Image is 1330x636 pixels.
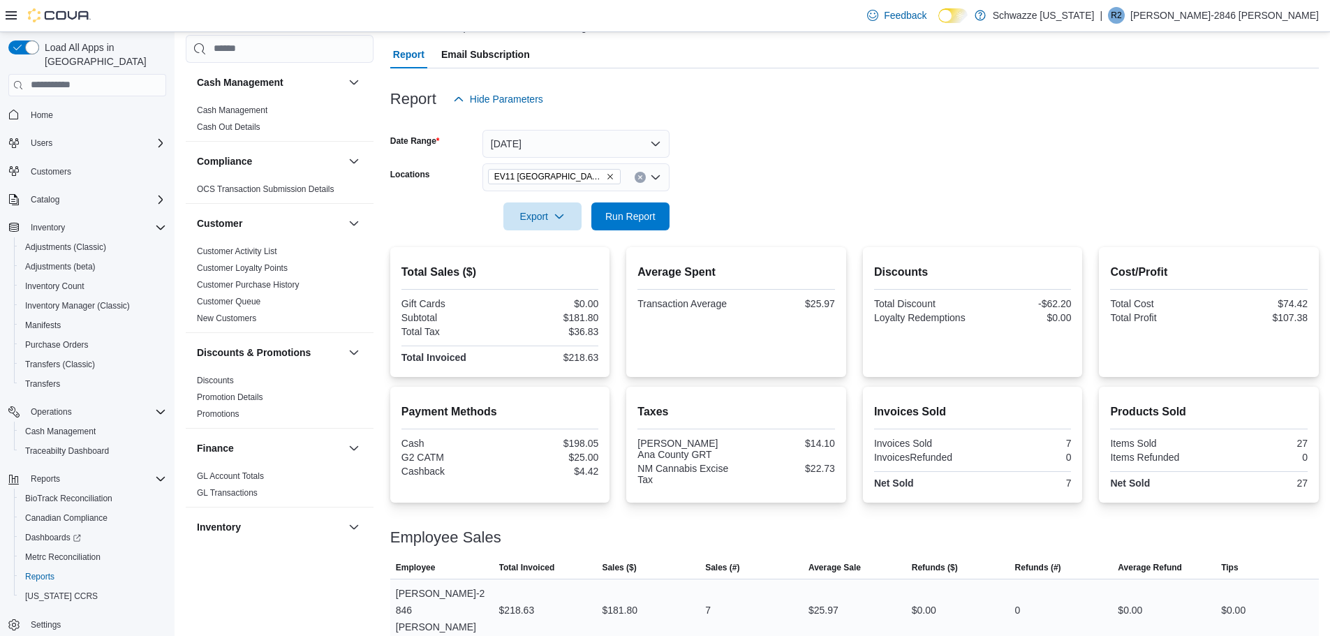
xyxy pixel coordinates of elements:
[20,297,135,314] a: Inventory Manager (Classic)
[197,392,263,402] a: Promotion Details
[20,239,166,256] span: Adjustments (Classic)
[197,184,334,194] a: OCS Transaction Submission Details
[448,85,549,113] button: Hide Parameters
[1110,312,1206,323] div: Total Profit
[346,440,362,457] button: Finance
[14,296,172,316] button: Inventory Manager (Classic)
[390,135,440,147] label: Date Range
[874,438,970,449] div: Invoices Sold
[1110,438,1206,449] div: Items Sold
[25,616,66,633] a: Settings
[1221,562,1238,573] span: Tips
[874,298,970,309] div: Total Discount
[20,356,101,373] a: Transfers (Classic)
[1130,7,1319,24] p: [PERSON_NAME]-2846 [PERSON_NAME]
[31,194,59,205] span: Catalog
[25,242,106,253] span: Adjustments (Classic)
[20,423,166,440] span: Cash Management
[197,279,300,290] span: Customer Purchase History
[975,298,1071,309] div: -$62.20
[393,40,424,68] span: Report
[186,102,374,141] div: Cash Management
[20,278,166,295] span: Inventory Count
[197,471,264,482] span: GL Account Totals
[346,344,362,361] button: Discounts & Promotions
[25,261,96,272] span: Adjustments (beta)
[197,216,242,230] h3: Customer
[25,320,61,331] span: Manifests
[25,512,108,524] span: Canadian Compliance
[1111,7,1121,24] span: R2
[975,312,1071,323] div: $0.00
[25,552,101,563] span: Metrc Reconciliation
[197,346,311,360] h3: Discounts & Promotions
[401,298,497,309] div: Gift Cards
[25,219,166,236] span: Inventory
[25,300,130,311] span: Inventory Manager (Classic)
[605,209,656,223] span: Run Report
[14,237,172,257] button: Adjustments (Classic)
[20,549,106,565] a: Metrc Reconciliation
[401,312,497,323] div: Subtotal
[396,562,436,573] span: Employee
[739,298,835,309] div: $25.97
[1108,7,1125,24] div: Rebecca-2846 Portillo
[874,264,1072,281] h2: Discounts
[993,7,1095,24] p: Schwazze [US_STATE]
[20,337,166,353] span: Purchase Orders
[346,153,362,170] button: Compliance
[739,463,835,474] div: $22.73
[494,170,603,184] span: EV11 [GEOGRAPHIC_DATA]
[1212,452,1308,463] div: 0
[3,105,172,125] button: Home
[31,138,52,149] span: Users
[25,532,81,543] span: Dashboards
[884,8,926,22] span: Feedback
[197,105,267,115] a: Cash Management
[197,520,343,534] button: Inventory
[482,130,670,158] button: [DATE]
[28,8,91,22] img: Cova
[197,441,234,455] h3: Finance
[874,478,914,489] strong: Net Sold
[975,478,1071,489] div: 7
[20,423,101,440] a: Cash Management
[591,202,670,230] button: Run Report
[25,378,60,390] span: Transfers
[503,466,598,477] div: $4.42
[14,508,172,528] button: Canadian Compliance
[637,404,835,420] h2: Taxes
[1212,312,1308,323] div: $107.38
[31,406,72,417] span: Operations
[401,404,599,420] h2: Payment Methods
[20,376,66,392] a: Transfers
[20,337,94,353] a: Purchase Orders
[14,422,172,441] button: Cash Management
[390,169,430,180] label: Locations
[705,562,739,573] span: Sales (#)
[602,562,636,573] span: Sales ($)
[197,246,277,256] a: Customer Activity List
[1212,298,1308,309] div: $74.42
[20,588,166,605] span: Washington CCRS
[14,547,172,567] button: Metrc Reconciliation
[25,191,65,208] button: Catalog
[503,452,598,463] div: $25.00
[25,135,58,151] button: Users
[25,281,84,292] span: Inventory Count
[14,355,172,374] button: Transfers (Classic)
[346,215,362,232] button: Customer
[862,1,932,29] a: Feedback
[20,490,118,507] a: BioTrack Reconciliation
[25,445,109,457] span: Traceabilty Dashboard
[20,278,90,295] a: Inventory Count
[20,529,87,546] a: Dashboards
[1110,298,1206,309] div: Total Cost
[401,326,497,337] div: Total Tax
[20,490,166,507] span: BioTrack Reconciliation
[197,246,277,257] span: Customer Activity List
[606,172,614,181] button: Remove EV11 Las Cruces South Valley from selection in this group
[401,264,599,281] h2: Total Sales ($)
[1110,452,1206,463] div: Items Refunded
[197,105,267,116] span: Cash Management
